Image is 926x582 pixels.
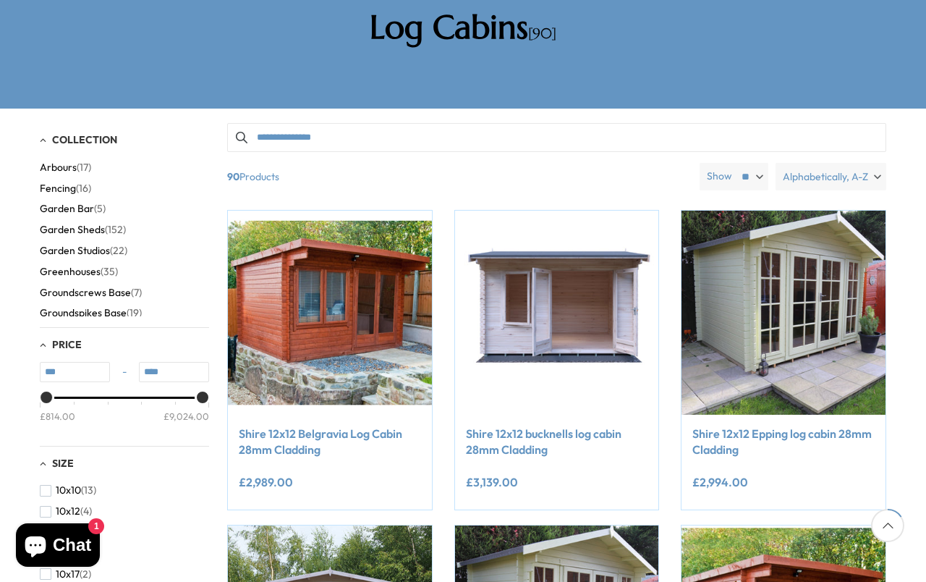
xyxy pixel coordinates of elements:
[12,523,104,570] inbox-online-store-chat: Shopify online store chat
[40,219,126,240] button: Garden Sheds (152)
[40,307,127,319] span: Groundspikes Base
[227,123,886,152] input: Search products
[40,303,142,324] button: Groundspikes Base (19)
[56,484,81,497] span: 10x10
[80,505,92,518] span: (4)
[40,161,77,174] span: Arbours
[81,484,96,497] span: (13)
[40,501,92,522] button: 10x12
[40,224,105,236] span: Garden Sheds
[228,211,432,415] img: Shire 12x12 Belgravia Log Cabin 19mm Cladding - Best Shed
[52,338,82,351] span: Price
[163,409,209,422] div: £9,024.00
[40,261,118,282] button: Greenhouses (35)
[40,182,76,195] span: Fencing
[56,505,80,518] span: 10x12
[80,568,91,581] span: (2)
[681,211,885,415] img: Shire 12x12 Epping log cabin 28mm Cladding - Best Shed
[94,203,106,215] span: (5)
[40,409,75,422] div: £814.00
[131,287,142,299] span: (7)
[239,426,421,458] a: Shire 12x12 Belgravia Log Cabin 28mm Cladding
[56,568,80,581] span: 10x17
[692,476,748,488] ins: £2,994.00
[221,163,694,190] span: Products
[40,287,131,299] span: Groundscrews Base
[40,203,94,215] span: Garden Bar
[110,245,127,257] span: (22)
[227,163,239,190] b: 90
[40,240,127,261] button: Garden Studios (22)
[76,182,91,195] span: (16)
[77,161,91,174] span: (17)
[40,522,90,543] button: 10x13
[52,133,117,146] span: Collection
[105,224,126,236] span: (152)
[239,476,293,488] ins: £2,989.00
[40,282,142,303] button: Groundscrews Base (7)
[528,25,556,43] span: [90]
[40,266,101,278] span: Greenhouses
[707,169,732,184] label: Show
[783,163,868,190] span: Alphabetically, A-Z
[110,365,139,379] span: -
[692,426,875,458] a: Shire 12x12 Epping log cabin 28mm Cladding
[466,476,518,488] ins: £3,139.00
[40,245,110,257] span: Garden Studios
[40,157,91,178] button: Arbours (17)
[52,457,74,470] span: Size
[40,362,110,382] input: Min value
[466,426,648,458] a: Shire 12x12 bucknells log cabin 28mm Cladding
[139,362,209,382] input: Max value
[40,178,91,199] button: Fencing (16)
[776,163,886,190] label: Alphabetically, A-Z
[101,266,118,278] span: (35)
[40,480,96,501] button: 10x10
[455,211,659,415] img: Shire 12x12 bucknells log cabin 28mm Cladding - Best Shed
[257,8,669,47] h2: Log Cabins
[40,198,106,219] button: Garden Bar (5)
[127,307,142,319] span: (19)
[40,397,209,435] div: Price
